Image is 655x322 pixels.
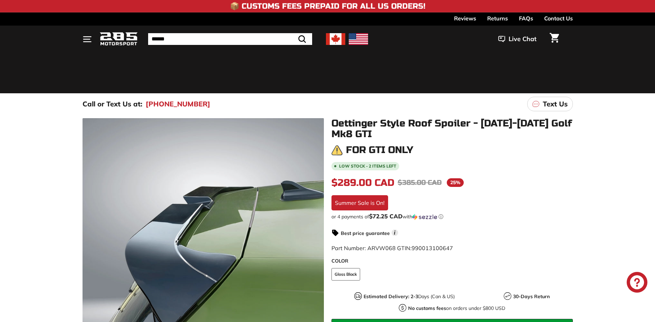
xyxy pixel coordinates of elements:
p: Days (Can & US) [364,293,455,300]
p: on orders under $800 USD [408,305,505,312]
h3: For GTI only [346,145,413,155]
button: Live Chat [489,30,546,48]
a: Returns [487,12,508,24]
a: [PHONE_NUMBER] [146,99,210,109]
a: Contact Us [544,12,573,24]
h1: Oettinger Style Roof Spoiler - [DATE]-[DATE] Golf Mk8 GTI [331,118,573,140]
span: i [392,229,398,236]
p: Text Us [543,99,568,109]
span: $385.00 CAD [398,178,442,187]
a: Reviews [454,12,476,24]
strong: No customs fees [408,305,446,311]
strong: 30-Days Return [513,293,550,300]
img: warning.png [331,145,343,156]
span: Low stock - 2 items left [339,164,396,168]
h4: 📦 Customs Fees Prepaid for All US Orders! [230,2,425,10]
strong: Estimated Delivery: 2-3 [364,293,418,300]
div: or 4 payments of$72.25 CADwithSezzle Click to learn more about Sezzle [331,213,573,220]
p: Call or Text Us at: [83,99,142,109]
a: Text Us [527,97,573,111]
div: or 4 payments of with [331,213,573,220]
span: Part Number: ARVW068 GTIN: [331,245,453,252]
img: Sezzle [412,214,437,220]
div: Summer Sale is On! [331,195,388,210]
a: Cart [546,27,563,51]
span: $289.00 CAD [331,177,394,189]
img: Logo_285_Motorsport_areodynamics_components [100,31,138,47]
span: 990013100647 [412,245,453,252]
span: Live Chat [509,35,537,44]
input: Search [148,33,312,45]
span: $72.25 CAD [369,212,403,220]
a: FAQs [519,12,533,24]
inbox-online-store-chat: Shopify online store chat [625,272,649,294]
span: 25% [447,178,464,187]
strong: Best price guarantee [341,230,390,236]
label: COLOR [331,257,573,265]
